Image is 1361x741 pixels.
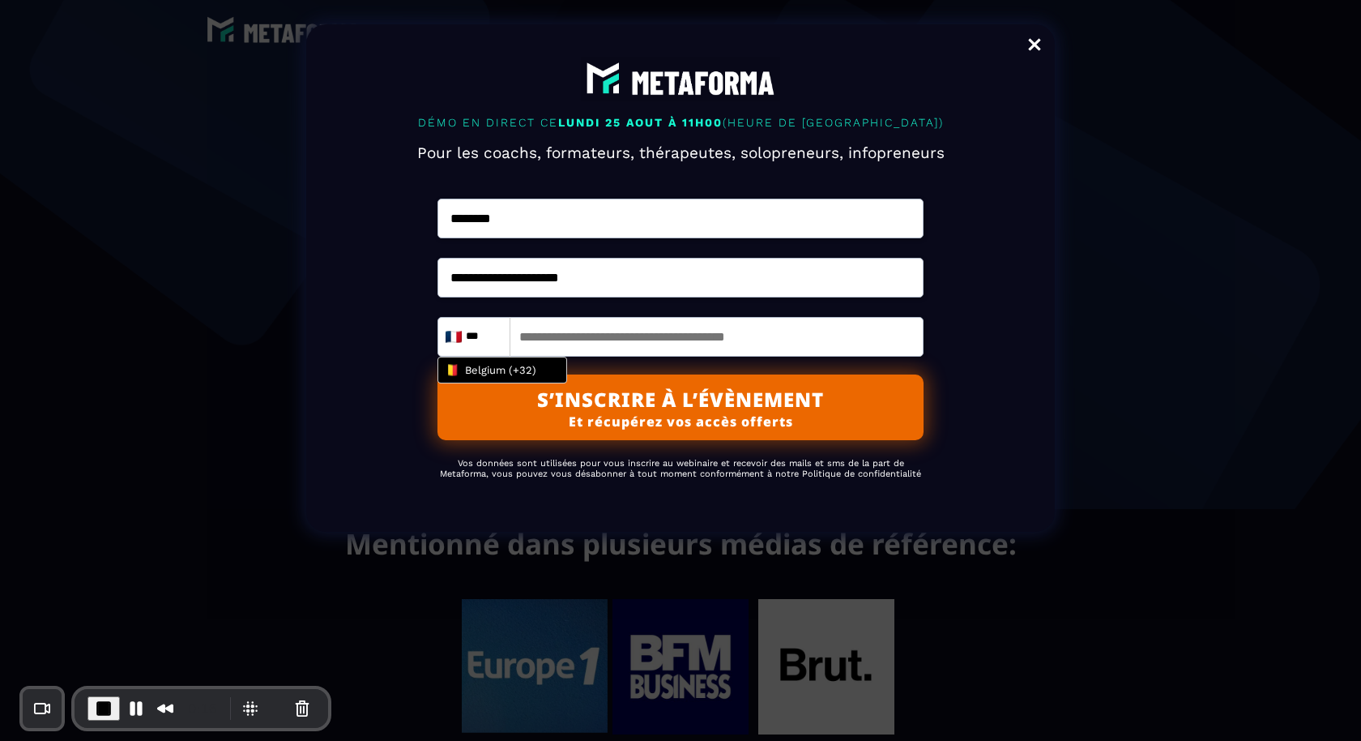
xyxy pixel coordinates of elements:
[437,375,924,440] button: S’INSCRIRE À L’ÉVÈNEMENTEt récupérez vos accès offerts
[442,364,459,376] img: be
[396,135,965,170] h2: Pour les coachs, formateurs, thérapeutes, solopreneurs, infopreneurs
[558,116,723,129] span: LUNDI 25 AOUT À 11H00
[437,450,924,487] h2: Vos données sont utilisées pour vous inscrire au webinaire et recevoir des mails et sms de la par...
[581,57,780,101] img: abe9e435164421cb06e33ef15842a39e_e5ef653356713f0d7dd3797ab850248d_Capture_d%E2%80%99e%CC%81cran_2...
[446,331,462,343] img: fr
[465,364,536,376] span: Belgium (+32)
[396,110,965,135] p: DÉMO EN DIRECT CE (HEURE DE [GEOGRAPHIC_DATA])
[1018,28,1051,64] a: Close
